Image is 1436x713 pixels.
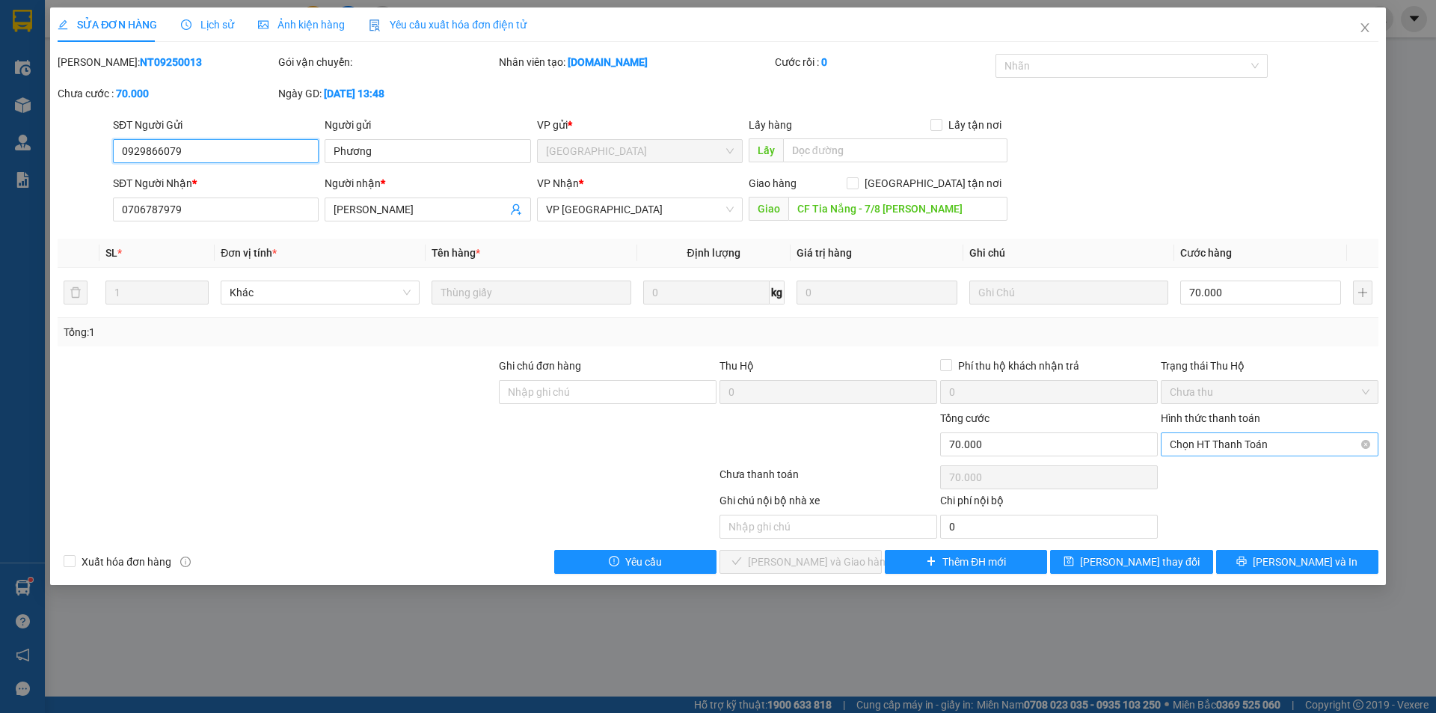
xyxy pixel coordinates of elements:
input: Dọc đường [783,138,1007,162]
b: [DOMAIN_NAME] [568,56,648,68]
span: edit [58,19,68,30]
span: Giao [749,197,788,221]
span: Thêm ĐH mới [942,554,1006,570]
span: close [1359,22,1371,34]
span: Nha Trang [546,140,734,162]
span: [GEOGRAPHIC_DATA] tận nơi [859,175,1007,192]
span: Tổng cước [940,412,989,424]
input: VD: Bàn, Ghế [432,281,630,305]
span: save [1064,556,1074,568]
input: Nhập ghi chú [719,515,937,539]
span: Giá trị hàng [797,247,852,259]
span: VP Tuy Hòa [546,198,734,221]
label: Ghi chú đơn hàng [499,360,581,372]
div: Nhân viên tạo: [499,54,772,70]
b: 70.000 [116,88,149,100]
span: [PERSON_NAME] thay đổi [1080,554,1200,570]
b: [DATE] 13:48 [324,88,384,100]
button: save[PERSON_NAME] thay đổi [1050,550,1212,574]
th: Ghi chú [963,239,1174,268]
div: Người nhận [325,175,530,192]
span: Lấy hàng [749,119,792,131]
input: Ghi Chú [969,281,1168,305]
div: Trạng thái Thu Hộ [1161,358,1378,374]
div: [PERSON_NAME]: [58,54,275,70]
span: Thu Hộ [719,360,754,372]
span: Đơn vị tính [221,247,277,259]
div: Người gửi [325,117,530,133]
span: Chọn HT Thanh Toán [1170,433,1369,456]
span: printer [1236,556,1247,568]
span: exclamation-circle [609,556,619,568]
span: user-add [510,204,522,215]
span: Khác [230,281,411,304]
span: SL [105,247,117,259]
span: Yêu cầu xuất hóa đơn điện tử [369,19,527,31]
button: check[PERSON_NAME] và Giao hàng [719,550,882,574]
button: plusThêm ĐH mới [885,550,1047,574]
span: close-circle [1361,440,1370,449]
b: 0 [821,56,827,68]
input: Dọc đường [788,197,1007,221]
button: plus [1353,281,1372,305]
b: NT09250013 [140,56,202,68]
div: Ghi chú nội bộ nhà xe [719,492,937,515]
div: Tổng: 1 [64,324,554,340]
div: Gói vận chuyển: [278,54,496,70]
button: exclamation-circleYêu cầu [554,550,717,574]
span: Xuất hóa đơn hàng [76,554,177,570]
span: SỬA ĐƠN HÀNG [58,19,157,31]
div: SĐT Người Gửi [113,117,319,133]
span: Lấy [749,138,783,162]
span: Tên hàng [432,247,480,259]
span: Ảnh kiện hàng [258,19,345,31]
span: kg [770,281,785,305]
div: Chưa thanh toán [718,466,939,492]
span: picture [258,19,269,30]
span: Giao hàng [749,177,797,189]
input: 0 [797,281,957,305]
span: [PERSON_NAME] và In [1253,554,1357,570]
span: Phí thu hộ khách nhận trả [952,358,1085,374]
span: clock-circle [181,19,191,30]
span: Lấy tận nơi [942,117,1007,133]
button: Close [1344,7,1386,49]
span: info-circle [180,557,191,567]
span: Chưa thu [1170,381,1369,403]
div: Chưa cước : [58,85,275,102]
span: plus [926,556,936,568]
span: Cước hàng [1180,247,1232,259]
button: printer[PERSON_NAME] và In [1216,550,1378,574]
button: delete [64,281,88,305]
div: Chi phí nội bộ [940,492,1158,515]
div: SĐT Người Nhận [113,175,319,192]
input: Ghi chú đơn hàng [499,380,717,404]
span: Yêu cầu [625,554,662,570]
div: Ngày GD: [278,85,496,102]
label: Hình thức thanh toán [1161,412,1260,424]
span: Định lượng [687,247,740,259]
span: Lịch sử [181,19,234,31]
div: VP gửi [537,117,743,133]
img: icon [369,19,381,31]
div: Cước rồi : [775,54,992,70]
span: VP Nhận [537,177,579,189]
